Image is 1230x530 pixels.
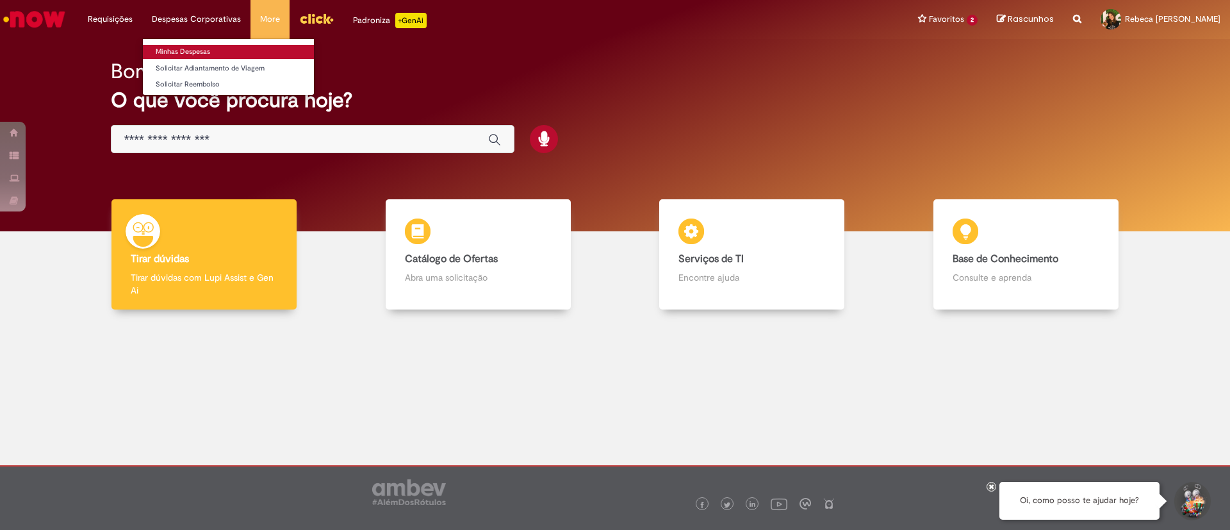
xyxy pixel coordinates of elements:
[405,253,498,265] b: Catálogo de Ofertas
[823,498,835,509] img: logo_footer_naosei.png
[143,45,314,59] a: Minhas Despesas
[699,502,705,508] img: logo_footer_facebook.png
[953,271,1099,284] p: Consulte e aprenda
[299,9,334,28] img: click_logo_yellow_360x200.png
[1172,482,1211,520] button: Iniciar Conversa de Suporte
[353,13,427,28] div: Padroniza
[111,89,1120,112] h2: O que você procura hoje?
[678,271,825,284] p: Encontre ajuda
[750,501,756,509] img: logo_footer_linkedin.png
[111,60,266,83] h2: Bom dia, Rebeca
[143,78,314,92] a: Solicitar Reembolso
[260,13,280,26] span: More
[405,271,552,284] p: Abra uma solicitação
[771,495,787,512] img: logo_footer_youtube.png
[997,13,1054,26] a: Rascunhos
[929,13,964,26] span: Favoritos
[131,271,277,297] p: Tirar dúvidas com Lupi Assist e Gen Ai
[1,6,67,32] img: ServiceNow
[152,13,241,26] span: Despesas Corporativas
[1125,13,1220,24] span: Rebeca [PERSON_NAME]
[999,482,1160,520] div: Oi, como posso te ajudar hoje?
[953,253,1058,265] b: Base de Conhecimento
[967,15,978,26] span: 2
[678,253,744,265] b: Serviços de TI
[142,38,315,95] ul: Despesas Corporativas
[88,13,133,26] span: Requisições
[143,62,314,76] a: Solicitar Adiantamento de Viagem
[395,13,427,28] p: +GenAi
[799,498,811,509] img: logo_footer_workplace.png
[615,199,889,310] a: Serviços de TI Encontre ajuda
[67,199,341,310] a: Tirar dúvidas Tirar dúvidas com Lupi Assist e Gen Ai
[131,253,189,265] b: Tirar dúvidas
[1008,13,1054,25] span: Rascunhos
[372,479,446,505] img: logo_footer_ambev_rotulo_gray.png
[889,199,1163,310] a: Base de Conhecimento Consulte e aprenda
[341,199,616,310] a: Catálogo de Ofertas Abra uma solicitação
[724,502,730,508] img: logo_footer_twitter.png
